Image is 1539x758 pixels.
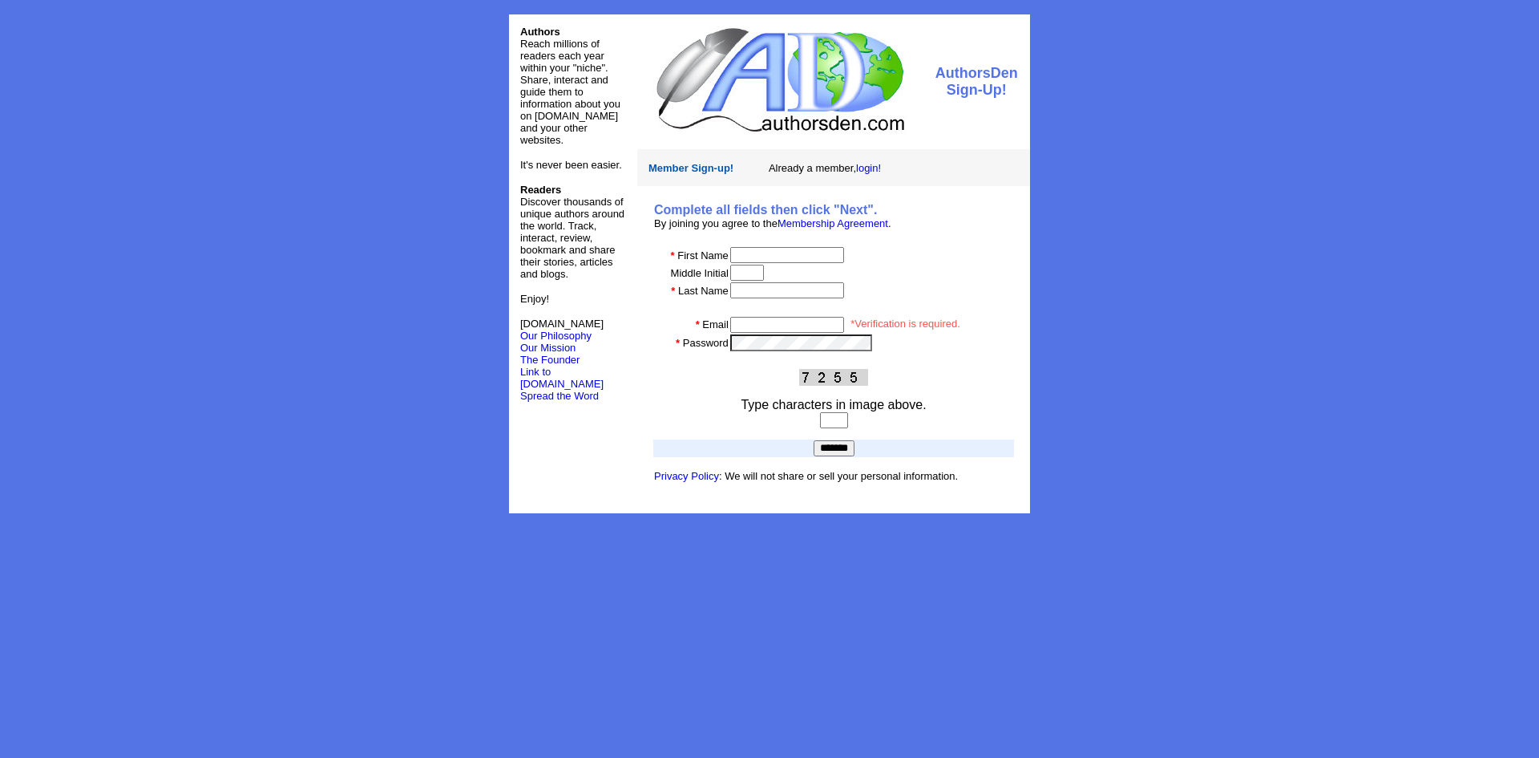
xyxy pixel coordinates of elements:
b: Readers [520,184,561,196]
font: It's never been easier. [520,159,622,171]
a: login! [856,162,881,174]
a: The Founder [520,354,580,366]
font: : We will not share or sell your personal information. [654,470,958,482]
a: Our Philosophy [520,330,592,342]
font: Last Name [678,285,729,297]
font: Middle Initial [671,267,729,279]
a: Spread the Word [520,388,599,402]
font: Password [683,337,729,349]
font: Discover thousands of unique authors around the world. Track, interact, review, bookmark and shar... [520,184,624,280]
font: By joining you agree to the . [654,217,891,229]
font: Type characters in image above. [741,398,926,411]
img: This Is CAPTCHA Image [799,369,868,386]
a: Our Mission [520,342,576,354]
a: Membership Agreement [778,217,888,229]
font: Spread the Word [520,390,599,402]
font: *Verification is required. [850,318,960,330]
a: Privacy Policy [654,470,719,482]
font: Authors [520,26,560,38]
a: Link to [DOMAIN_NAME] [520,366,604,390]
img: logo.jpg [652,26,907,134]
font: Enjoy! [520,293,549,305]
font: Email [702,318,729,330]
font: Member Sign-up! [648,162,733,174]
font: AuthorsDen Sign-Up! [935,65,1018,98]
font: First Name [677,249,729,261]
font: [DOMAIN_NAME] [520,318,604,342]
font: Reach millions of readers each year within your "niche". Share, interact and guide them to inform... [520,38,620,146]
b: Complete all fields then click "Next". [654,203,877,217]
font: Already a member, [769,162,881,174]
